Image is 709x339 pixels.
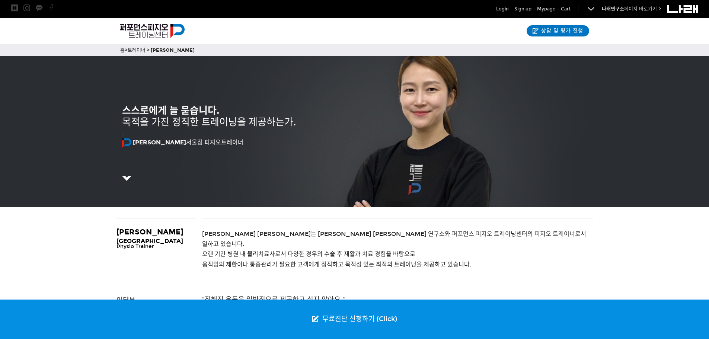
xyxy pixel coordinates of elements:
[122,138,131,148] img: 퍼포먼스피지오 심볼 로고
[116,296,135,304] span: 인터뷰
[122,116,296,128] span: 목적을 가진 정직한 트레이닝을 제공하는가.
[202,250,415,258] span: 오랜 기간 병원 내 물리치료사로서 다양한 경우의 수술 후 재활과 치료 경험을 바탕으로
[514,5,531,13] a: Sign up
[539,27,583,35] span: 상담 및 평가 진행
[116,227,183,236] span: [PERSON_NAME]
[116,237,183,244] span: [GEOGRAPHIC_DATA]
[561,5,571,13] a: Cart
[602,6,624,12] strong: 나래연구소
[122,105,219,116] strong: 스스로에게 늘 묻습니다.
[151,47,195,53] a: [PERSON_NAME]
[496,5,509,13] a: Login
[122,131,124,137] span: -
[133,139,243,146] span: 서울점 피지오트레이너
[120,46,589,54] p: > >
[133,139,186,146] strong: [PERSON_NAME]
[202,230,586,247] span: [PERSON_NAME] [PERSON_NAME]는 [PERSON_NAME] [PERSON_NAME] 연구소와 퍼포먼스 피지오 트레이닝센터의 피지오 트레이너로서 일하고 있습니다.
[120,47,125,53] a: 홈
[128,47,146,53] a: 트레이너
[202,261,471,268] span: 움직임의 제한이나 통증관리가 필요한 고객에게 정직하고 목적성 있는 최적의 트레이닝을 제공하고 있습니다.
[122,176,131,180] img: 5c68986d518ea.png
[537,5,555,13] a: Mypage
[527,25,589,36] a: 상담 및 평가 진행
[116,243,154,250] span: Physio Trainer
[602,6,661,12] a: 나래연구소페이지 바로가기 >
[202,295,345,304] span: "정해진 운동을 일방적으로 제공하고 싶지 않아요."
[304,300,405,339] a: 무료진단 신청하기 (Click)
